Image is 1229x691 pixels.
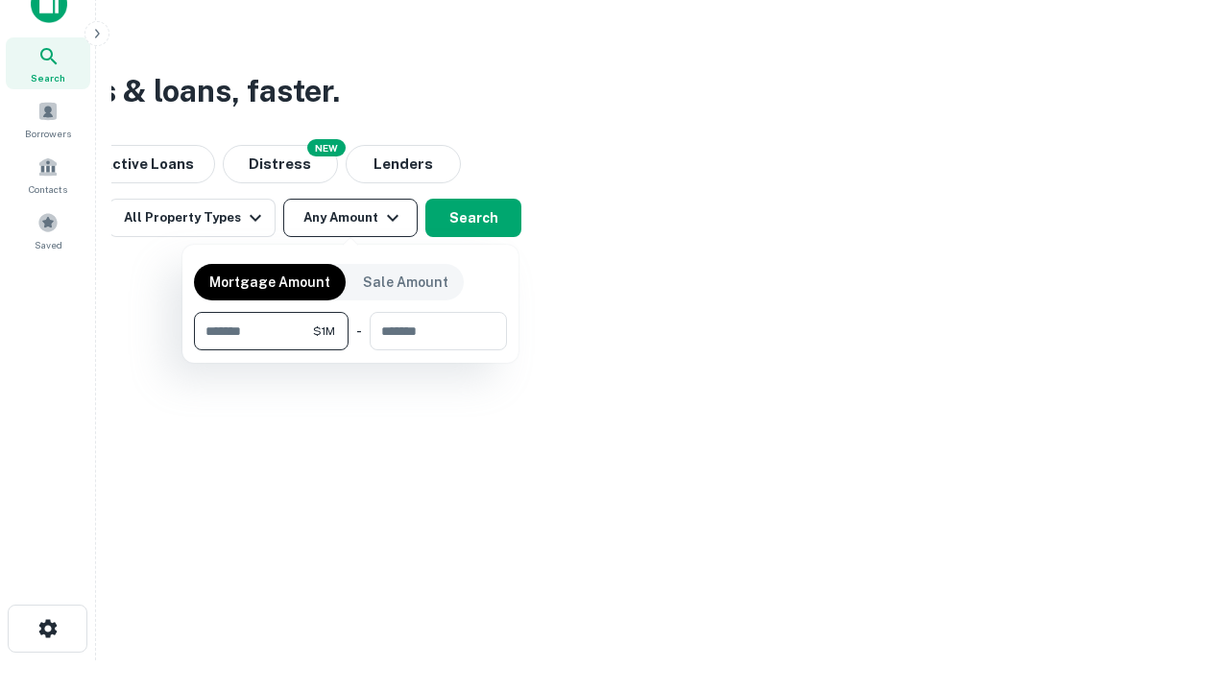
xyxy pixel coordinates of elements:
div: - [356,312,362,350]
p: Mortgage Amount [209,272,330,293]
span: $1M [313,322,335,340]
p: Sale Amount [363,272,448,293]
iframe: Chat Widget [1133,537,1229,630]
